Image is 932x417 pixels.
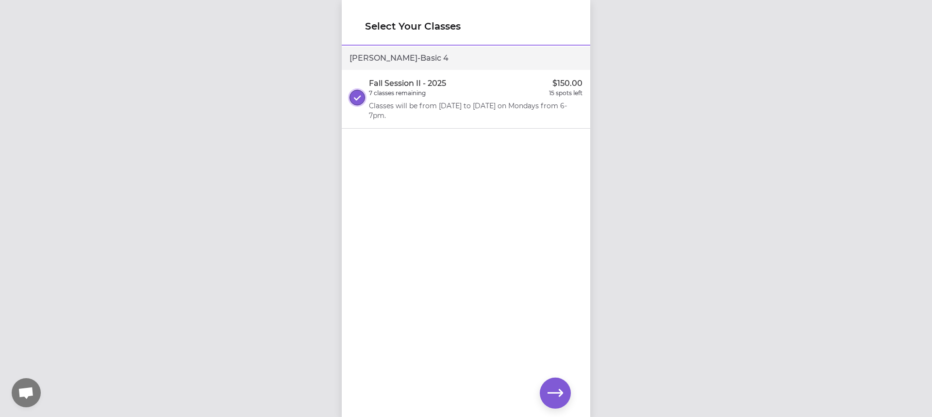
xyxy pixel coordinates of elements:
p: $150.00 [552,78,582,89]
p: Classes will be from [DATE] to [DATE] on Mondays from 6-7pm. [369,101,582,120]
h1: Select Your Classes [365,19,567,33]
button: select class [349,90,365,105]
p: 15 spots left [549,89,582,97]
p: 7 classes remaining [369,89,426,97]
p: Fall Session II - 2025 [369,78,446,89]
div: [PERSON_NAME] - Basic 4 [342,47,590,70]
div: Open chat [12,378,41,407]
